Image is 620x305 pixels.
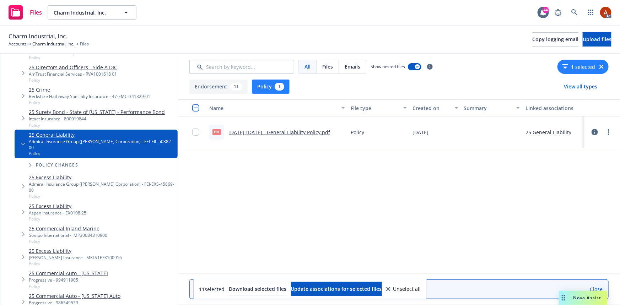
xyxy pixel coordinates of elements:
[252,80,290,94] button: Policy
[393,287,421,292] span: Unselect all
[304,63,311,70] span: All
[29,174,175,181] a: 25 Excess Liability
[29,64,117,71] a: 25 Directors and Officers - Side A DIC
[29,151,175,157] span: Policy
[386,282,421,296] button: Unselect all
[29,255,122,261] div: [PERSON_NAME] Insurance - MKLV1EFX100916
[562,63,595,71] button: 1 selected
[228,129,330,136] a: [DATE]-[DATE] - General Liability Policy.pdf
[543,7,549,13] div: 44
[525,129,571,136] div: 25 General Liability
[371,64,405,70] span: Show nested files
[567,5,582,20] a: Search
[29,77,117,83] span: Policy
[29,232,107,238] div: Sompo International - IMP30084310900
[345,63,360,70] span: Emails
[9,32,67,41] span: Charm Industrial, Inc.
[29,138,175,151] div: Admiral Insurance Group ([PERSON_NAME] Corporation) - FEI-EIL-50382-00
[573,295,602,301] span: Nova Assist
[590,285,603,293] a: Close
[29,247,122,255] a: 25 Excess Liability
[461,99,523,116] button: Summary
[322,63,333,70] span: Files
[348,99,410,116] button: File type
[413,129,428,136] span: [DATE]
[206,99,348,116] button: Name
[29,131,175,138] a: 25 General Liability
[559,291,607,305] button: Nova Assist
[29,86,150,93] a: 25 Crime
[212,129,221,135] span: pdf
[532,32,578,47] button: Copy logging email
[29,99,150,105] span: Policy
[192,129,199,136] input: Toggle Row Selected
[29,225,107,232] a: 25 Commercial Inland Marine
[36,163,78,167] span: Policy changes
[413,104,451,112] div: Created on
[559,291,568,305] div: Drag to move
[604,128,613,136] a: more
[189,80,248,94] button: Endorsement
[29,216,86,222] span: Policy
[30,10,42,15] span: Files
[9,41,27,47] a: Accounts
[29,181,175,193] div: Admiral Insurance Group ([PERSON_NAME] Corporation) - FEI-EXS-45869-00
[464,104,512,112] div: Summary
[192,104,199,111] input: Select all
[351,104,399,112] div: File type
[275,83,284,91] div: 1
[29,193,175,199] span: Policy
[532,36,578,43] span: Copy logging email
[551,5,565,20] a: Report a Bug
[351,129,364,136] span: Policy
[32,41,74,47] a: Charm Industrial, Inc.
[29,238,107,244] span: Policy
[29,71,117,77] div: AmTrust Financial Services - RVA1001618 01
[552,80,609,94] button: View all types
[600,7,611,18] img: photo
[189,60,294,74] input: Search by keyword...
[29,122,165,128] span: Policy
[29,269,108,277] a: 25 Commercial Auto - [US_STATE]
[229,285,287,292] span: Download selected files
[80,41,89,47] span: Files
[6,2,45,22] a: Files
[523,99,584,116] button: Linked associations
[29,108,165,116] a: 25 Surety Bond - State of [US_STATE] - Performance Bond
[29,116,165,122] div: Intact Insurance - 800019844
[54,9,115,16] span: Charm Industrial, Inc.
[29,202,86,210] a: 25 Excess Liability
[583,36,611,43] span: Upload files
[29,277,108,283] div: Progressive - 994911905
[29,261,122,267] span: Policy
[291,285,382,292] span: Update associations for selected files
[291,282,382,296] button: Update associations for selected files
[29,210,86,216] div: Aspen Insurance - EX0108J25
[29,93,150,99] div: Berkshire Hathaway Specialty Insurance - 47-EMC-341329-01
[525,104,582,112] div: Linked associations
[584,5,598,20] a: Switch app
[199,285,225,293] span: 11 selected
[229,282,287,296] button: Download selected files
[583,32,611,47] button: Upload files
[29,283,108,289] span: Policy
[29,55,114,61] span: Policy
[230,83,242,91] div: 11
[48,5,136,20] button: Charm Industrial, Inc.
[29,292,120,300] a: 25 Commercial Auto - [US_STATE] Auto
[410,99,461,116] button: Created on
[209,104,337,112] div: Name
